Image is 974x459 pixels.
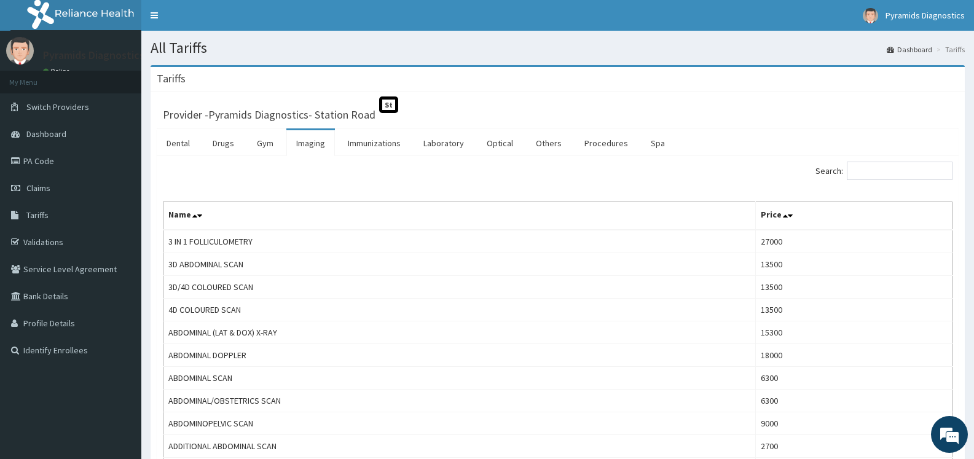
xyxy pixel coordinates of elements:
a: Optical [477,130,523,156]
a: Gym [247,130,283,156]
a: Online [43,67,73,76]
td: ABDOMINAL SCAN [163,367,756,390]
td: 4D COLOURED SCAN [163,299,756,321]
h3: Provider - Pyramids Diagnostics- Station Road [163,109,375,120]
a: Imaging [286,130,335,156]
img: User Image [863,8,878,23]
span: Switch Providers [26,101,89,112]
a: Others [526,130,571,156]
td: ADDITIONAL ABDOMINAL SCAN [163,435,756,458]
input: Search: [847,162,952,180]
p: Pyramids Diagnostics [43,50,144,61]
span: St [379,96,398,113]
td: ABDOMINAL/OBSTETRICS SCAN [163,390,756,412]
a: Drugs [203,130,244,156]
td: ABDOMINAL DOPPLER [163,344,756,367]
td: 13500 [755,276,952,299]
span: Tariffs [26,210,49,221]
td: 9000 [755,412,952,435]
a: Laboratory [414,130,474,156]
td: 13500 [755,253,952,276]
td: 15300 [755,321,952,344]
img: User Image [6,37,34,65]
td: 2700 [755,435,952,458]
span: Pyramids Diagnostics [886,10,965,21]
td: 6300 [755,367,952,390]
span: Dashboard [26,128,66,139]
h3: Tariffs [157,73,186,84]
th: Price [755,202,952,230]
li: Tariffs [933,44,965,55]
th: Name [163,202,756,230]
td: 18000 [755,344,952,367]
a: Immunizations [338,130,410,156]
td: 13500 [755,299,952,321]
td: 27000 [755,230,952,253]
a: Procedures [575,130,638,156]
td: 3D/4D COLOURED SCAN [163,276,756,299]
a: Spa [641,130,675,156]
a: Dashboard [887,44,932,55]
a: Dental [157,130,200,156]
td: ABDOMINAL (LAT & DOX) X-RAY [163,321,756,344]
td: 3 IN 1 FOLLICULOMETRY [163,230,756,253]
td: 6300 [755,390,952,412]
td: ABDOMINOPELVIC SCAN [163,412,756,435]
span: Claims [26,182,50,194]
label: Search: [815,162,952,180]
td: 3D ABDOMINAL SCAN [163,253,756,276]
h1: All Tariffs [151,40,965,56]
